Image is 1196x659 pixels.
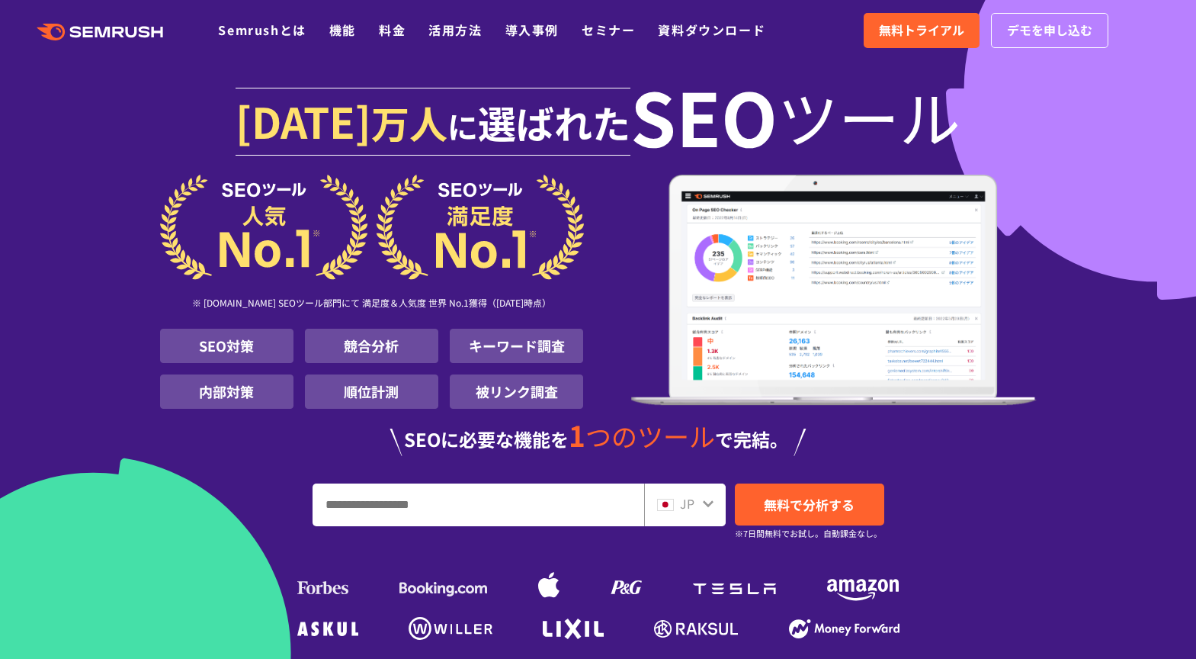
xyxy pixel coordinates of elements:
li: キーワード調査 [450,329,583,363]
a: 無料で分析する [735,484,884,526]
span: [DATE] [236,90,371,151]
a: 料金 [379,21,406,39]
small: ※7日間無料でお試し。自動課金なし。 [735,526,882,541]
span: ツール [778,85,960,146]
li: 被リンク調査 [450,375,583,409]
li: 順位計測 [305,375,438,409]
span: SEO [630,85,778,146]
span: に [447,104,478,148]
span: 選ばれた [478,95,630,149]
span: で完結。 [715,426,788,452]
a: デモを申し込む [991,13,1108,48]
span: 無料で分析する [764,495,855,514]
span: 無料トライアル [879,21,964,40]
a: 資料ダウンロード [658,21,765,39]
div: ※ [DOMAIN_NAME] SEOツール部門にて 満足度＆人気度 世界 No.1獲得（[DATE]時点） [160,280,584,329]
li: 内部対策 [160,375,293,409]
li: SEO対策 [160,329,293,363]
a: セミナー [582,21,635,39]
a: 無料トライアル [864,13,980,48]
a: 導入事例 [505,21,559,39]
span: つのツール [585,417,715,455]
span: 万人 [371,95,447,149]
span: デモを申し込む [1007,21,1092,40]
div: SEOに必要な機能を [160,421,1037,456]
a: Semrushとは [218,21,306,39]
span: JP [680,494,694,513]
a: 活用方法 [428,21,482,39]
a: 機能 [329,21,356,39]
input: URL、キーワードを入力してください [313,484,643,526]
li: 競合分析 [305,329,438,363]
span: 1 [569,414,585,455]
